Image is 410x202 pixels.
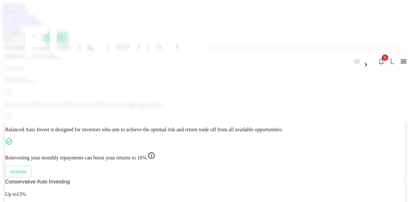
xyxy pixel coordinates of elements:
p: Balanced Auto Invest is designed for investors who aim to achieve the optimal risk and return tra... [5,127,405,133]
span: 0 [382,54,388,61]
p: 13 % [5,191,405,197]
button: L [388,57,397,66]
span: Conservative Auto Investing [5,179,70,184]
span: Up to [5,191,17,197]
span: العربية [362,54,375,60]
p: Reinvesting your monthly repayments can boost your returns to 16%. [5,152,405,161]
button: 0 [375,55,388,68]
button: Activate [5,166,32,177]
